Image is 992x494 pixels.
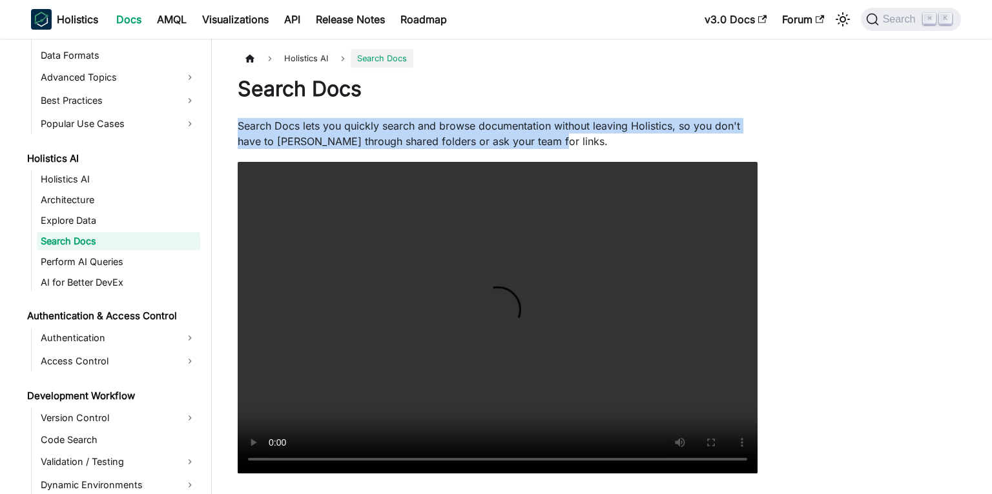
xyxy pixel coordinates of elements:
a: Development Workflow [23,387,200,405]
a: v3.0 Docs [697,9,774,30]
a: Release Notes [308,9,393,30]
b: Holistics [57,12,98,27]
img: Holistics [31,9,52,30]
a: Visualizations [194,9,276,30]
a: Popular Use Cases [37,114,200,134]
nav: Breadcrumbs [238,49,758,68]
h1: Search Docs [238,76,758,102]
a: Version Control [37,408,200,428]
a: AMQL [149,9,194,30]
a: Holistics AI [23,150,200,168]
a: Data Formats [37,46,200,64]
button: Search (Command+K) [861,8,961,31]
kbd: K [939,13,952,25]
a: Docs [108,9,149,30]
a: Roadmap [393,9,455,30]
a: Search Docs [37,232,200,250]
kbd: ⌘ [923,13,936,25]
a: HolisticsHolistics [31,9,98,30]
a: Authentication & Access Control [23,307,200,325]
button: Switch between dark and light mode (currently light mode) [832,9,853,30]
span: Holistics AI [278,49,335,68]
a: Best Practices [37,90,200,111]
a: Access Control [37,351,200,371]
span: Search [879,14,924,25]
a: Validation / Testing [37,451,200,472]
a: Home page [238,49,262,68]
a: Explore Data [37,212,200,230]
p: Search Docs lets you quickly search and browse documentation without leaving Holistics, so you do... [238,118,758,149]
nav: Docs sidebar [18,39,212,494]
a: API [276,9,308,30]
a: AI for Better DevEx [37,273,200,291]
a: Holistics AI [37,170,200,188]
a: Forum [774,9,832,30]
a: Architecture [37,191,200,209]
a: Advanced Topics [37,67,200,88]
a: Perform AI Queries [37,253,200,271]
a: Authentication [37,328,200,348]
span: Search Docs [351,49,413,68]
video: Your browser does not support embedding video, but you can . [238,162,758,473]
a: Code Search [37,431,200,449]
